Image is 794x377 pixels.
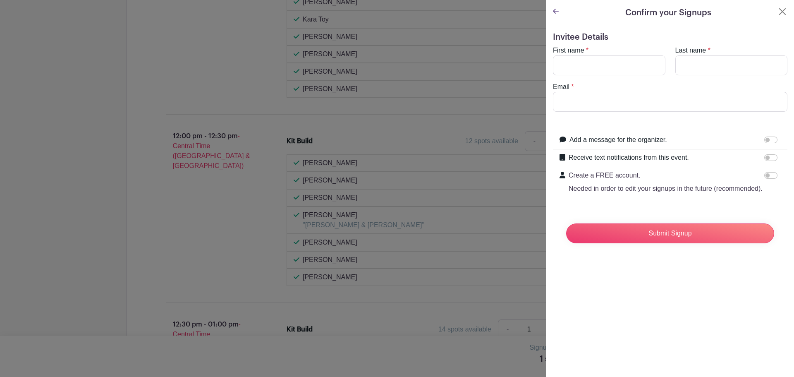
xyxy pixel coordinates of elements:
input: Submit Signup [566,223,774,243]
label: Email [553,82,569,92]
label: Receive text notifications from this event. [569,153,689,163]
label: Add a message for the organizer. [569,135,667,145]
button: Close [777,7,787,17]
h5: Confirm your Signups [625,7,711,19]
h5: Invitee Details [553,32,787,42]
label: Last name [675,46,706,55]
label: First name [553,46,584,55]
p: Needed in order to edit your signups in the future (recommended). [569,184,763,194]
p: Create a FREE account. [569,170,763,180]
